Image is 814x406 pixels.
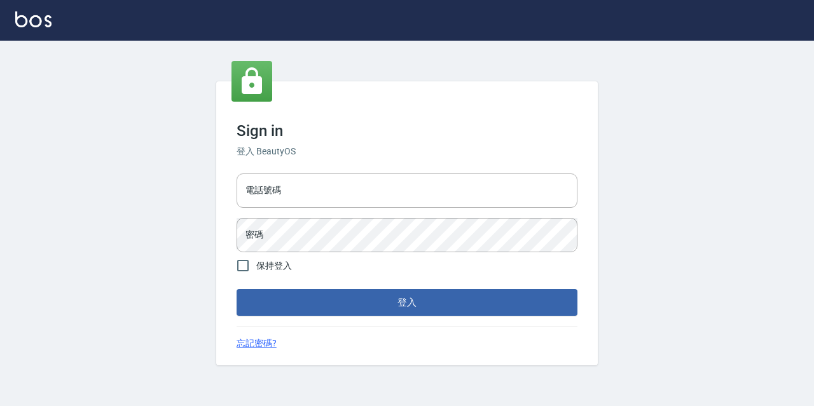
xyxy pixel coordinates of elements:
[237,145,577,158] h6: 登入 BeautyOS
[237,122,577,140] h3: Sign in
[237,337,277,350] a: 忘記密碼?
[237,289,577,316] button: 登入
[15,11,52,27] img: Logo
[256,259,292,273] span: 保持登入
